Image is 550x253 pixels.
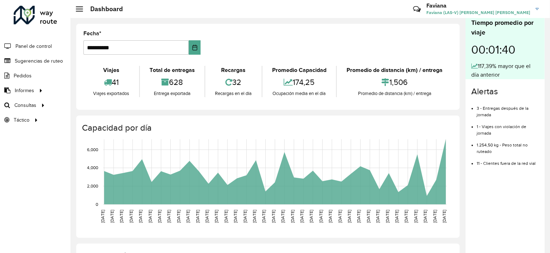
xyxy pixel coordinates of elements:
span: Consultas [14,101,36,109]
div: 1,506 [339,74,451,90]
li: 11 - Clientes fuera de la red vial [477,155,539,167]
text: 4,000 [87,166,98,170]
text: [DATE] [148,210,152,223]
text: [DATE] [280,210,285,223]
div: Total de entregas [142,66,203,74]
text: [DATE] [299,210,304,223]
text: [DATE] [214,210,219,223]
span: Informes [15,87,34,94]
div: Promedio Capacidad [264,66,335,74]
span: Sugerencias de ruteo [15,57,63,65]
div: Viajes exportados [85,90,137,97]
div: 628 [142,74,203,90]
span: Pedidos [14,72,32,80]
text: [DATE] [347,210,352,223]
div: Recargas [207,66,260,74]
text: [DATE] [271,210,276,223]
h3: Faviana [426,2,530,9]
text: [DATE] [375,210,380,223]
h4: Capacidad por día [82,123,453,133]
div: 32 [207,74,260,90]
text: [DATE] [167,210,171,223]
text: [DATE] [357,210,361,223]
text: [DATE] [318,210,323,223]
li: 1 - Viajes con violación de jornada [477,118,539,136]
text: [DATE] [195,210,200,223]
div: Recargas en el día [207,90,260,97]
div: Promedio de distancia (km) / entrega [339,66,451,74]
li: 3 - Entregas después de la jornada [477,100,539,118]
text: [DATE] [119,210,124,223]
li: 1.254,50 kg - Peso total no ruteado [477,136,539,155]
div: Tiempo promedio por viaje [471,18,539,37]
div: 41 [85,74,137,90]
text: [DATE] [423,210,428,223]
span: Táctico [14,116,29,124]
text: [DATE] [394,210,399,223]
text: [DATE] [129,210,133,223]
text: [DATE] [205,210,209,223]
text: [DATE] [185,210,190,223]
h2: Dashboard [83,5,123,13]
text: [DATE] [338,210,342,223]
span: Faviana (LAS-V) [PERSON_NAME] [PERSON_NAME] [426,9,530,16]
button: Choose Date [189,40,201,55]
span: Panel de control [15,42,52,50]
div: 00:01:40 [471,37,539,62]
div: 117,39% mayor que el día anterior [471,62,539,79]
text: 2,000 [87,184,98,188]
text: 0 [96,202,98,207]
text: [DATE] [224,210,228,223]
a: Contacto rápido [409,1,425,17]
text: [DATE] [432,210,437,223]
text: [DATE] [328,210,333,223]
text: [DATE] [385,210,390,223]
text: [DATE] [262,210,266,223]
text: [DATE] [243,210,247,223]
text: [DATE] [233,210,238,223]
text: 6,000 [87,147,98,152]
text: [DATE] [252,210,257,223]
text: [DATE] [309,210,314,223]
text: [DATE] [404,210,409,223]
text: [DATE] [110,210,114,223]
text: [DATE] [138,210,143,223]
label: Fecha [83,29,101,38]
text: [DATE] [413,210,418,223]
text: [DATE] [176,210,181,223]
text: [DATE] [366,210,371,223]
text: [DATE] [157,210,162,223]
div: Viajes [85,66,137,74]
div: Promedio de distancia (km) / entrega [339,90,451,97]
div: 174,25 [264,74,335,90]
div: Ocupación media en el día [264,90,335,97]
text: [DATE] [290,210,295,223]
text: [DATE] [100,210,105,223]
h4: Alertas [471,86,539,97]
div: Entrega exportada [142,90,203,97]
text: [DATE] [442,210,446,223]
